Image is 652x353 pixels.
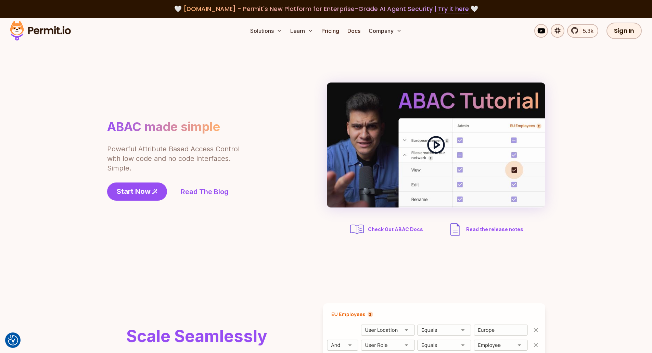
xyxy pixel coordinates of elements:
[466,226,523,233] span: Read the release notes
[319,24,342,38] a: Pricing
[107,144,241,173] p: Powerful Attribute Based Access Control with low code and no code interfaces. Simple.
[183,4,469,13] span: [DOMAIN_NAME] - Permit's New Platform for Enterprise-Grade AI Agent Security |
[8,335,18,345] img: Revisit consent button
[606,23,642,39] a: Sign In
[117,187,151,196] span: Start Now
[579,27,593,35] span: 5.3k
[247,24,285,38] button: Solutions
[7,19,74,42] img: Permit logo
[366,24,405,38] button: Company
[349,221,365,238] img: abac docs
[8,335,18,345] button: Consent Preferences
[16,4,636,14] div: 🤍 🤍
[567,24,598,38] a: 5.3k
[349,221,425,238] a: Check Out ABAC Docs
[447,221,523,238] a: Read the release notes
[126,328,267,344] h2: Scale Seamlessly
[181,187,229,197] a: Read The Blog
[447,221,463,238] img: description
[107,119,220,135] h1: ABAC made simple
[438,4,469,13] a: Try it here
[287,24,316,38] button: Learn
[107,182,167,201] a: Start Now
[345,24,363,38] a: Docs
[368,226,423,233] span: Check Out ABAC Docs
